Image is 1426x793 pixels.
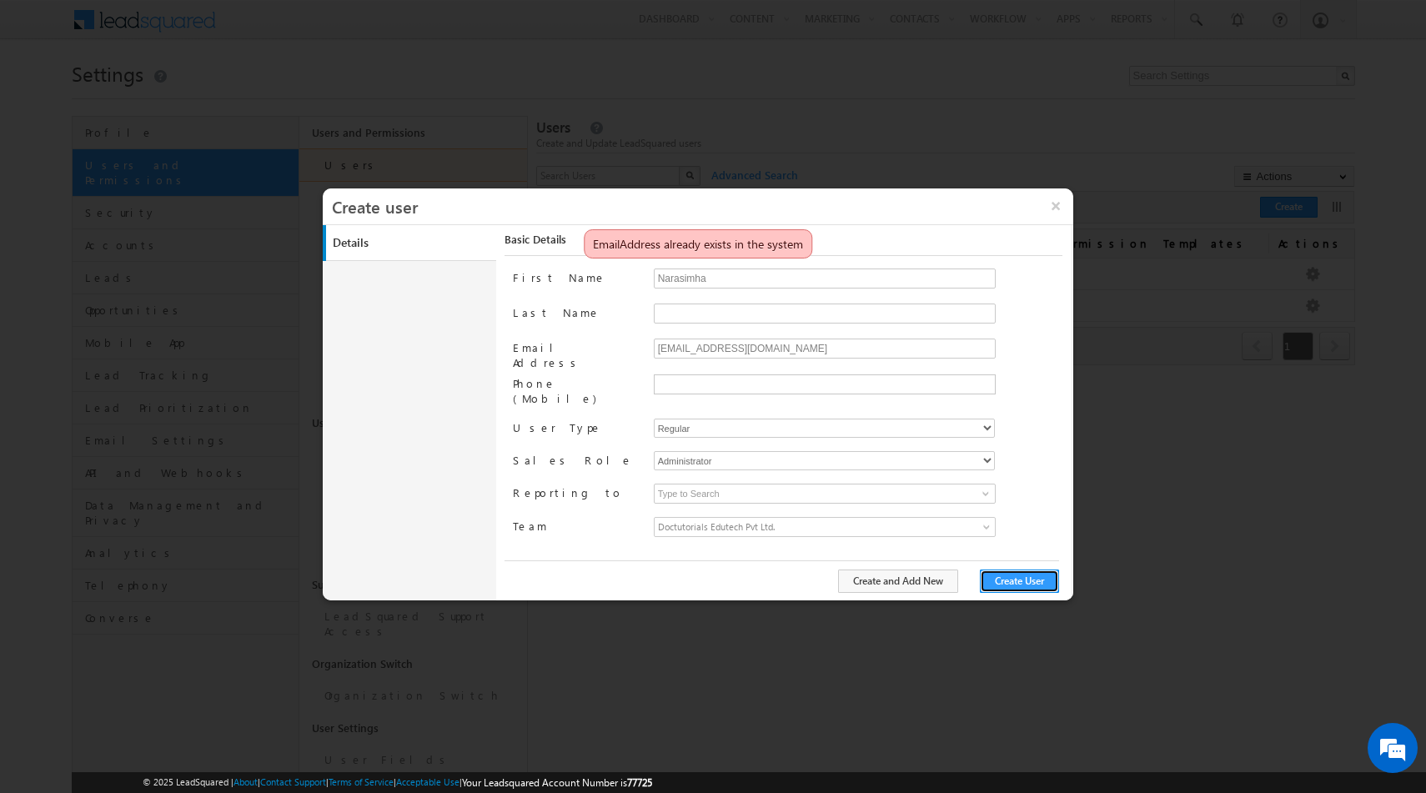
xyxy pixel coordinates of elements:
span: Doctutorials Edutech Pvt Ltd. [655,518,910,536]
button: × [1038,188,1073,223]
a: Acceptable Use [396,776,459,787]
a: Details [326,225,500,261]
label: First Name [513,269,640,285]
a: Terms of Service [329,776,394,787]
a: About [233,776,258,787]
span: Your Leadsquared Account Number is [462,776,652,789]
img: d_60004797649_company_0_60004797649 [28,88,70,109]
h3: Create user [332,188,1073,223]
textarea: Type your message and click 'Submit' [22,154,304,499]
label: Last Name [513,304,640,320]
div: Leave a message [87,88,280,109]
span: 77725 [627,776,652,789]
em: Submit [244,514,303,536]
input: Type to Search [654,484,996,504]
span: © 2025 LeadSquared | | | | | [143,775,652,790]
label: Phone (Mobile) [513,374,640,406]
label: User Type [513,419,640,435]
a: Contact Support [260,776,326,787]
div: Basic Details [505,232,1062,256]
button: Create and Add New [838,570,958,593]
div: Minimize live chat window [274,8,314,48]
div: EmailAddress already exists in the system [593,238,803,249]
label: Team [513,517,640,534]
label: Sales Role [513,451,640,468]
label: Reporting to [513,484,640,500]
button: Create User [980,570,1059,593]
label: Email Address [513,339,640,370]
